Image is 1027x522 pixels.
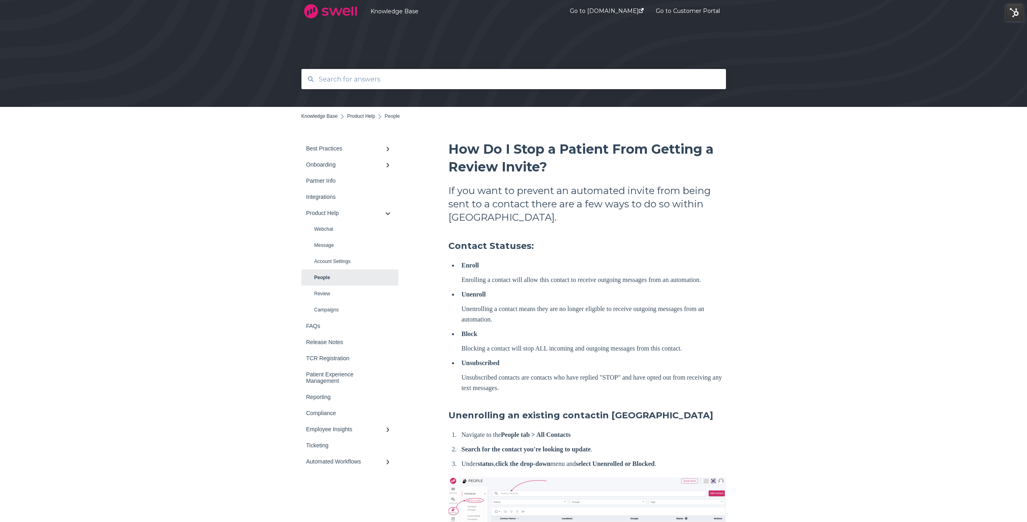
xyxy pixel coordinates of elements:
[462,304,726,325] p: Unenrolling a contact means they are no longer eligible to receive outgoing messages from an auto...
[496,460,551,467] strong: click the drop-down
[301,113,338,119] a: Knowledge Base
[301,453,398,470] a: Automated Workflows
[301,366,398,389] a: Patient Experience Management
[301,334,398,350] a: Release Notes
[301,421,398,437] a: Employee Insights
[306,458,385,465] div: Automated Workflows
[301,1,360,21] img: company logo
[301,389,398,405] a: Reporting
[306,410,385,416] div: Compliance
[301,302,398,318] a: Campaigns
[448,410,600,421] strong: Unenrolling an existing contact
[301,157,398,173] a: Onboarding
[462,330,477,337] strong: Block
[462,275,726,285] p: Enrolling a contact will allow this contact to receive outgoing messages from an automation.
[458,459,726,469] li: Under , menu and .
[462,372,726,393] p: Unsubscribed contacts are contacts who have replied "STOP" and have opted out from receiving any ...
[306,371,385,384] div: Patient Experience Management
[301,286,398,302] a: Review
[1006,4,1023,21] img: HubSpot Tools Menu Toggle
[306,210,385,216] div: Product Help
[385,113,400,119] span: People
[306,442,385,449] div: Ticketing
[501,431,571,438] strong: People tab > All Contacts
[448,141,713,175] span: How Do I Stop a Patient From Getting a Review Invite?
[462,262,479,269] strong: Enroll
[306,394,385,400] div: Reporting
[462,343,726,354] p: Blocking a contact will stop ALL incoming and outgoing messages from this contact.
[347,113,375,119] a: Product Help
[301,237,398,253] a: Message
[477,460,494,467] strong: status
[301,405,398,421] a: Compliance
[448,240,534,251] strong: Contact Statuses:
[462,359,500,366] strong: Unsubscribed
[306,323,385,329] div: FAQs
[306,177,385,184] div: Partner Info
[301,140,398,157] a: Best Practices
[448,184,726,224] h2: If you want to prevent an automated invite from being sent to a contact there are a few ways to d...
[370,8,546,15] a: Knowledge Base
[448,409,726,422] h3: in [GEOGRAPHIC_DATA]
[306,194,385,200] div: Integrations
[306,145,385,152] div: Best Practices
[301,173,398,189] a: Partner Info
[301,205,398,221] a: Product Help
[576,460,655,467] strong: select Unenrolled or Blocked
[462,446,591,453] strong: Search for the contact you're looking to update
[301,318,398,334] a: FAQs
[301,253,398,269] a: Account Settings
[458,430,726,440] li: Navigate to the
[301,221,398,237] a: Webchat
[301,189,398,205] a: Integrations
[301,269,398,286] a: People
[306,161,385,168] div: Onboarding
[462,291,486,298] strong: Unenroll
[306,426,385,432] div: Employee Insights
[306,339,385,345] div: Release Notes
[306,355,385,361] div: TCR Registration
[301,437,398,453] a: Ticketing
[458,444,726,455] li: .
[301,350,398,366] a: TCR Registration
[314,71,714,88] input: Search for answers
